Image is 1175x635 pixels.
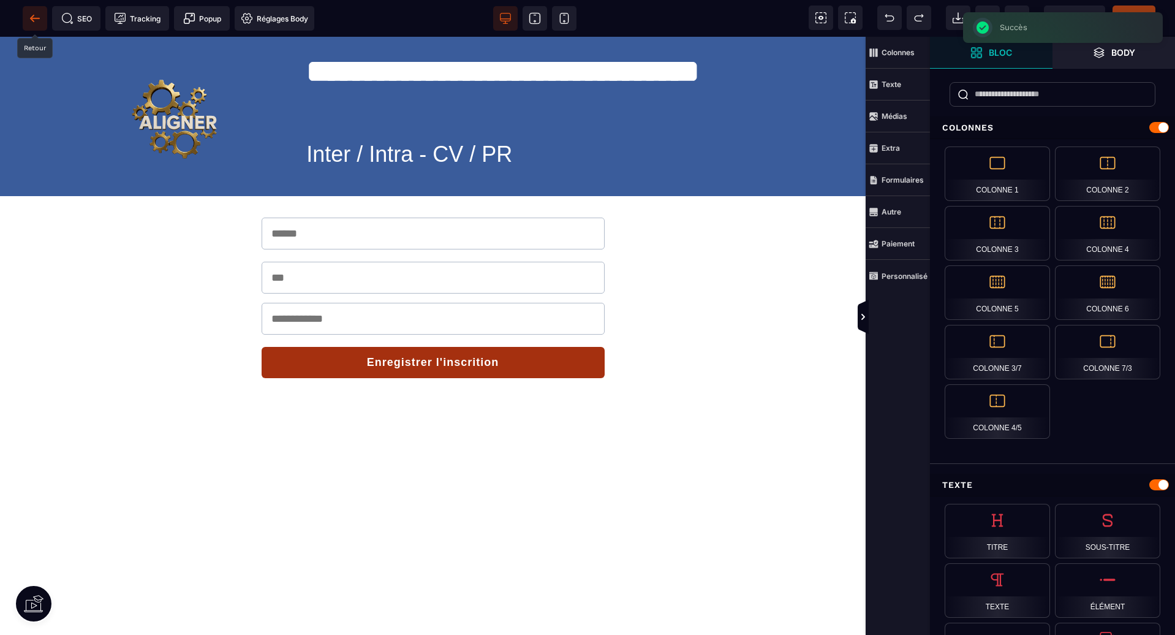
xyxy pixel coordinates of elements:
span: Défaire [877,6,902,30]
span: Voir les composants [809,6,833,30]
span: Retour [23,6,47,31]
div: Texte [930,474,1175,496]
span: Extra [866,132,930,164]
div: Colonne 2 [1055,146,1160,201]
strong: Body [1111,48,1135,57]
span: SEO [61,12,92,25]
span: Enregistrer [1005,6,1029,30]
span: Paiement [866,228,930,260]
strong: Paiement [882,239,915,248]
img: 26378c80984599acb3855f1850378d8c_Aligner_logo_OR_02.png [130,34,222,126]
div: Colonne 5 [945,265,1050,320]
strong: Texte [882,80,901,89]
div: Colonnes [930,116,1175,139]
strong: Autre [882,207,901,216]
div: Colonne 7/3 [1055,325,1160,379]
span: Importer [946,6,970,30]
span: Réglages Body [241,12,308,25]
strong: Extra [882,143,900,153]
span: Code de suivi [105,6,169,31]
span: Voir mobile [552,6,576,31]
span: Capture d'écran [838,6,863,30]
span: Favicon [235,6,314,31]
strong: Médias [882,112,907,121]
span: Voir bureau [493,6,518,31]
span: Métadata SEO [52,6,100,31]
div: Texte [945,563,1050,618]
div: Titre [945,504,1050,558]
span: Tracking [114,12,161,25]
span: Autre [866,196,930,228]
span: Texte [866,69,930,101]
div: Colonne 6 [1055,265,1160,320]
span: Afficher les vues [930,299,942,336]
div: Colonne 4 [1055,206,1160,260]
strong: Colonnes [882,48,915,57]
button: Enregistrer l'inscrition [262,310,605,341]
span: Rétablir [907,6,931,30]
div: Élément [1055,563,1160,618]
span: Popup [183,12,221,25]
span: Médias [866,101,930,132]
strong: Formulaires [882,175,924,184]
strong: Bloc [989,48,1012,57]
div: Colonne 4/5 [945,384,1050,439]
span: Ouvrir les calques [1052,37,1175,69]
div: Colonne 3/7 [945,325,1050,379]
div: Sous-titre [1055,504,1160,558]
span: Colonnes [866,37,930,69]
span: Formulaires [866,164,930,196]
span: Ouvrir les blocs [930,37,1052,69]
span: Enregistrer le contenu [1113,6,1155,30]
span: Créer une alerte modale [174,6,230,31]
span: Aperçu [1044,6,1105,30]
div: Colonne 3 [945,206,1050,260]
h2: Inter / Intra - CV / PR [306,98,811,137]
span: Personnalisé [866,260,930,292]
span: Nettoyage [975,6,1000,30]
div: Colonne 1 [945,146,1050,201]
strong: Personnalisé [882,272,928,281]
span: Voir tablette [523,6,547,31]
